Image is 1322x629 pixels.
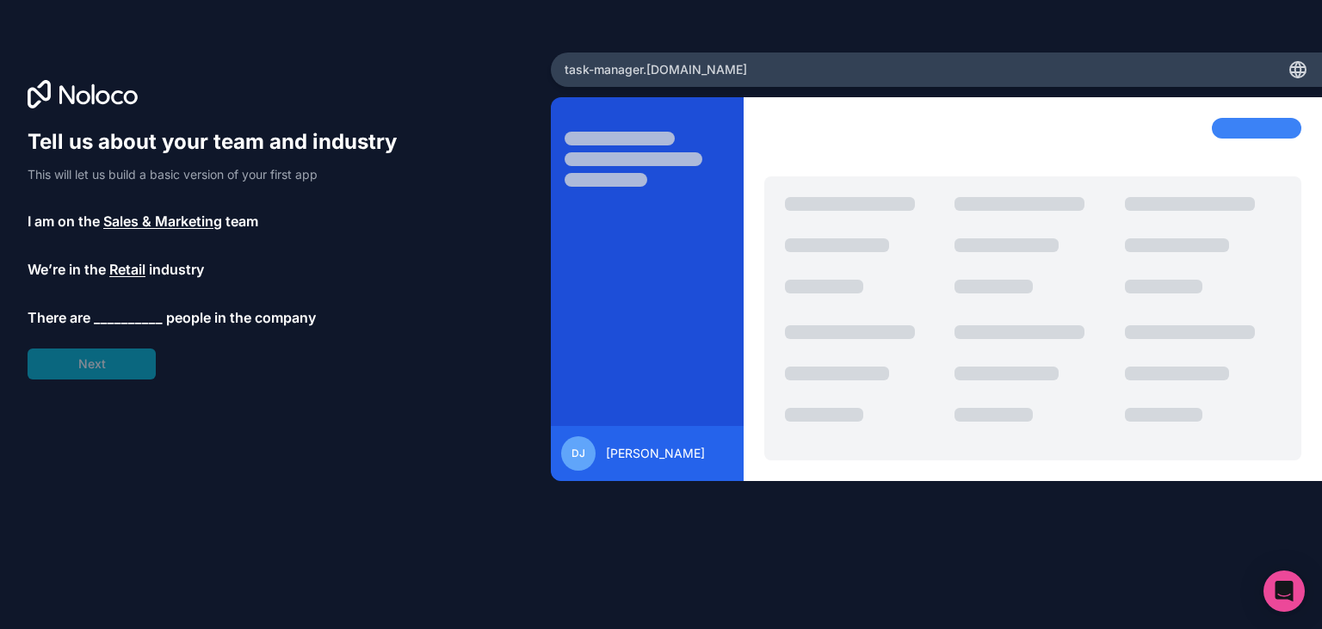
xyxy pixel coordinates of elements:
span: We’re in the [28,259,106,280]
span: DJ [571,447,585,460]
span: I am on the [28,211,100,231]
span: team [225,211,258,231]
p: This will let us build a basic version of your first app [28,166,413,183]
h1: Tell us about your team and industry [28,128,413,156]
span: task-manager .[DOMAIN_NAME] [565,61,747,78]
span: industry [149,259,204,280]
span: There are [28,307,90,328]
span: __________ [94,307,163,328]
span: people in the company [166,307,316,328]
span: Sales & Marketing [103,211,222,231]
span: Retail [109,259,145,280]
span: [PERSON_NAME] [606,445,705,462]
div: Open Intercom Messenger [1263,570,1305,612]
